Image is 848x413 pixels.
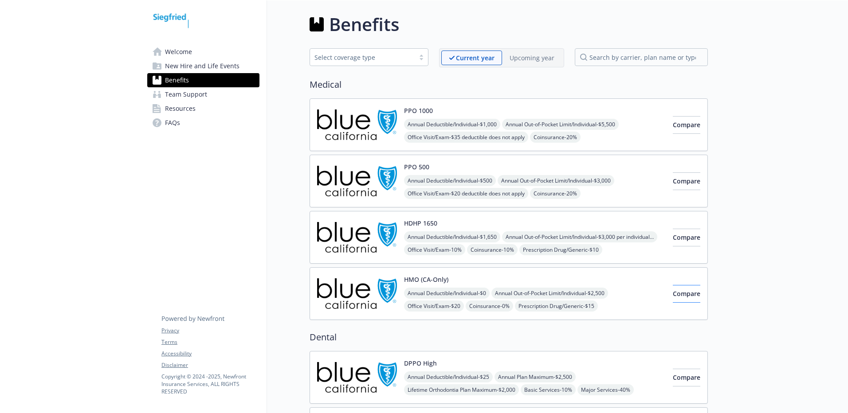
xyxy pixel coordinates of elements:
[404,384,519,395] span: Lifetime Orthodontia Plan Maximum - $2,000
[147,45,259,59] a: Welcome
[673,369,700,386] button: Compare
[317,275,397,312] img: Blue Shield of California carrier logo
[498,175,614,186] span: Annual Out-of-Pocket Limit/Individual - $3,000
[519,244,602,255] span: Prescription Drug/Generic - $10
[310,331,708,344] h2: Dental
[404,288,490,299] span: Annual Deductible/Individual - $0
[329,11,399,38] h1: Benefits
[456,53,495,62] p: Current year
[317,106,397,144] img: Blue Shield of California carrier logo
[521,384,576,395] span: Basic Services - 10%
[404,218,437,228] button: HDHP 1650
[673,233,700,242] span: Compare
[317,358,397,396] img: Blue Shield of California carrier logo
[530,188,581,199] span: Coinsurance - 20%
[165,87,207,101] span: Team Support
[575,48,708,66] input: search by carrier, plan name or type
[530,132,581,143] span: Coinsurance - 20%
[161,373,259,395] p: Copyright © 2024 - 2025 , Newfront Insurance Services, ALL RIGHTS RESERVED
[165,73,189,87] span: Benefits
[404,162,429,171] button: PPO 500
[165,59,239,73] span: New Hire and Life Events
[147,73,259,87] a: Benefits
[491,288,608,299] span: Annual Out-of-Pocket Limit/Individual - $2,500
[165,116,180,130] span: FAQs
[404,231,500,242] span: Annual Deductible/Individual - $1,650
[404,119,500,130] span: Annual Deductible/Individual - $1,000
[314,53,410,62] div: Select coverage type
[147,116,259,130] a: FAQs
[673,121,700,129] span: Compare
[165,101,196,116] span: Resources
[673,172,700,190] button: Compare
[161,361,259,369] a: Disclaimer
[673,289,700,298] span: Compare
[404,275,448,284] button: HMO (CA-Only)
[673,373,700,382] span: Compare
[147,59,259,73] a: New Hire and Life Events
[404,175,496,186] span: Annual Deductible/Individual - $500
[317,218,397,256] img: Blue Shield of California carrier logo
[404,300,464,312] span: Office Visit/Exam - $20
[673,177,700,185] span: Compare
[404,188,528,199] span: Office Visit/Exam - $20 deductible does not apply
[502,119,619,130] span: Annual Out-of-Pocket Limit/Individual - $5,500
[317,162,397,200] img: Blue Shield of California carrier logo
[310,78,708,91] h2: Medical
[147,101,259,116] a: Resources
[404,106,433,115] button: PPO 1000
[673,229,700,246] button: Compare
[515,300,598,312] span: Prescription Drug/Generic - $15
[404,371,493,382] span: Annual Deductible/Individual - $25
[161,338,259,346] a: Terms
[466,300,513,312] span: Coinsurance - 0%
[404,358,437,368] button: DPPO High
[404,132,528,143] span: Office Visit/Exam - $35 deductible does not apply
[161,350,259,358] a: Accessibility
[510,53,554,62] p: Upcoming year
[673,285,700,303] button: Compare
[502,231,657,242] span: Annual Out-of-Pocket Limit/Individual - $3,000 per individual / $3,500 per family member
[673,116,700,134] button: Compare
[577,384,634,395] span: Major Services - 40%
[147,87,259,101] a: Team Support
[495,371,576,382] span: Annual Plan Maximum - $2,500
[165,45,192,59] span: Welcome
[467,244,518,255] span: Coinsurance - 10%
[404,244,465,255] span: Office Visit/Exam - 10%
[161,327,259,335] a: Privacy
